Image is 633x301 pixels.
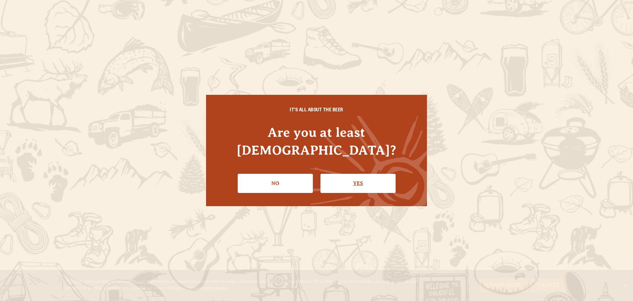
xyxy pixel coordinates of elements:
a: Learn More [480,278,528,293]
a: Confirm I'm 21 or older [320,174,396,193]
a: I Agree [531,278,567,293]
span: No [621,282,628,289]
div: This site uses cookies to enhance user experience, analyze site usage and provide a personalized ... [65,279,425,292]
a: privacy policy [188,286,216,291]
h6: IT'S ALL ABOUT THE BEER [219,108,414,114]
a: No [238,174,313,193]
h4: Are you at least [DEMOGRAPHIC_DATA]? [219,124,414,159]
